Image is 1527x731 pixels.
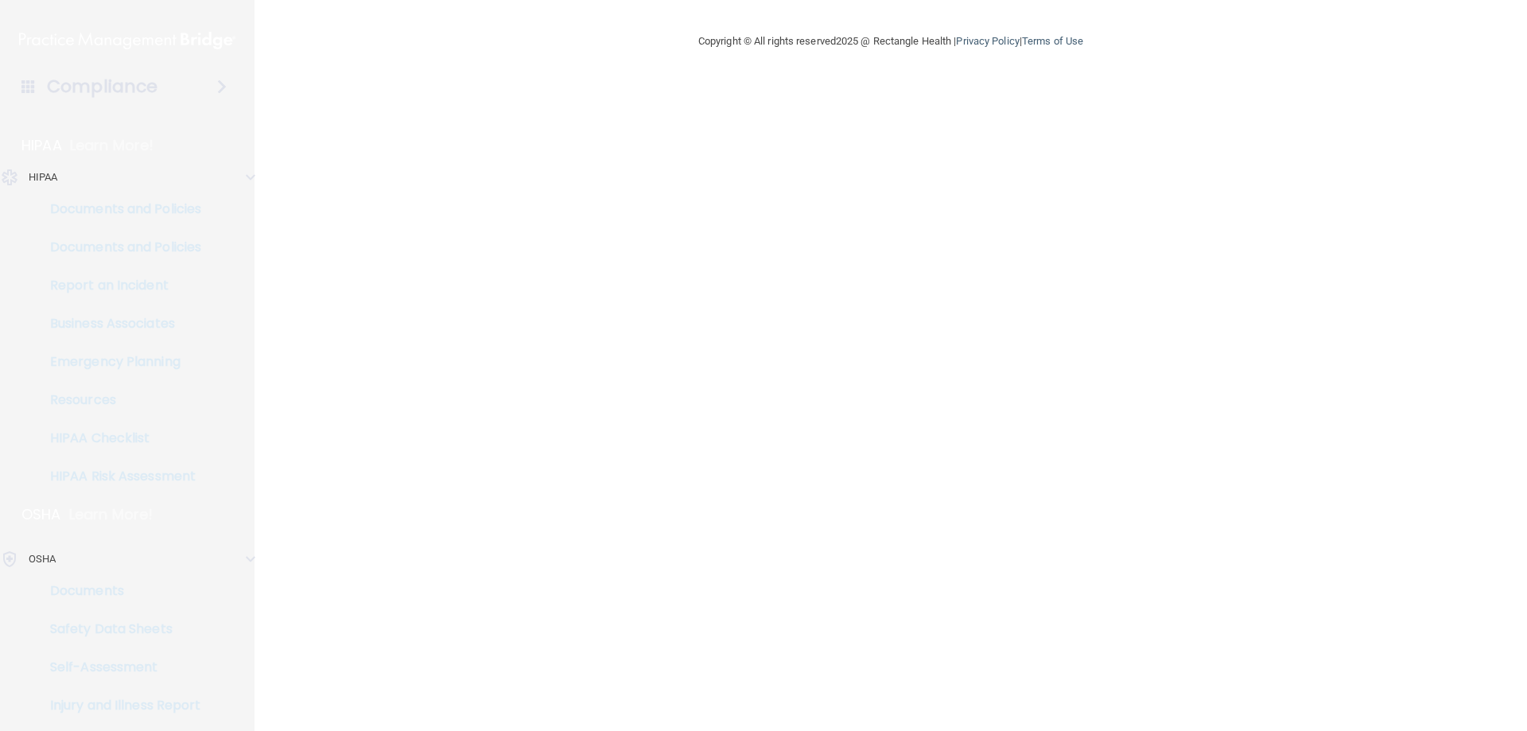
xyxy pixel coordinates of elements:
p: Self-Assessment [10,659,227,675]
p: Emergency Planning [10,354,227,370]
p: Report an Incident [10,278,227,294]
p: Business Associates [10,316,227,332]
p: HIPAA [29,168,58,187]
p: Documents and Policies [10,201,227,217]
p: HIPAA Checklist [10,430,227,446]
p: Injury and Illness Report [10,698,227,714]
div: Copyright © All rights reserved 2025 @ Rectangle Health | | [600,16,1181,67]
p: Learn More! [69,505,153,524]
p: HIPAA Risk Assessment [10,469,227,484]
p: OSHA [29,550,56,569]
a: Privacy Policy [956,35,1019,47]
p: Learn More! [70,136,154,155]
p: Safety Data Sheets [10,621,227,637]
p: OSHA [21,505,61,524]
p: Documents [10,583,227,599]
p: Documents and Policies [10,239,227,255]
p: Resources [10,392,227,408]
h4: Compliance [47,76,157,98]
p: HIPAA [21,136,62,155]
img: PMB logo [19,25,235,56]
a: Terms of Use [1022,35,1083,47]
